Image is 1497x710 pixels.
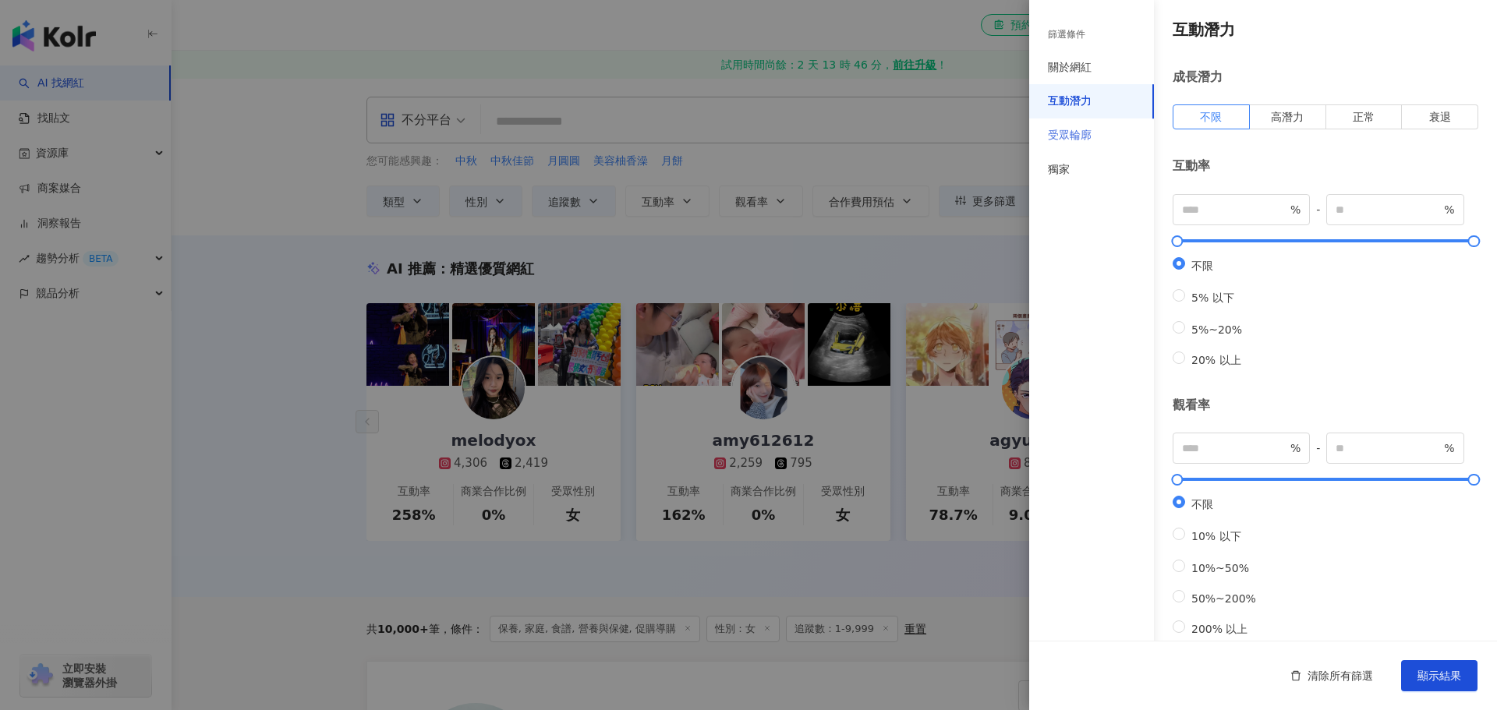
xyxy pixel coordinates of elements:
[1308,669,1373,682] span: 清除所有篩選
[1444,440,1454,457] span: %
[1173,157,1478,175] div: 互動率
[1048,162,1070,178] div: 獨家
[1048,94,1092,109] div: 互動潛力
[1185,623,1254,635] span: 200% 以上
[1417,669,1461,682] span: 顯示結果
[1185,592,1262,605] span: 50%~200%
[1185,260,1219,272] span: 不限
[1185,498,1219,510] span: 不限
[1444,201,1454,218] span: %
[1353,111,1375,123] span: 正常
[1048,128,1092,143] div: 受眾輪廓
[1048,28,1085,41] div: 篩選條件
[1185,562,1255,574] span: 10%~50%
[1290,440,1301,457] span: %
[1173,69,1478,86] div: 成長潛力
[1200,111,1222,123] span: 不限
[1173,397,1478,414] div: 觀看率
[1290,201,1301,218] span: %
[1310,201,1326,218] span: -
[1185,530,1247,542] span: 10% 以下
[1185,354,1247,366] span: 20% 以上
[1290,670,1301,681] span: delete
[1185,323,1248,336] span: 5%~20%
[1271,111,1304,123] span: 高潛力
[1275,660,1389,691] button: 清除所有篩選
[1173,19,1478,41] h4: 互動潛力
[1185,291,1240,304] span: 5% 以下
[1048,60,1092,76] div: 關於網紅
[1310,440,1326,457] span: -
[1429,111,1451,123] span: 衰退
[1401,660,1478,691] button: 顯示結果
